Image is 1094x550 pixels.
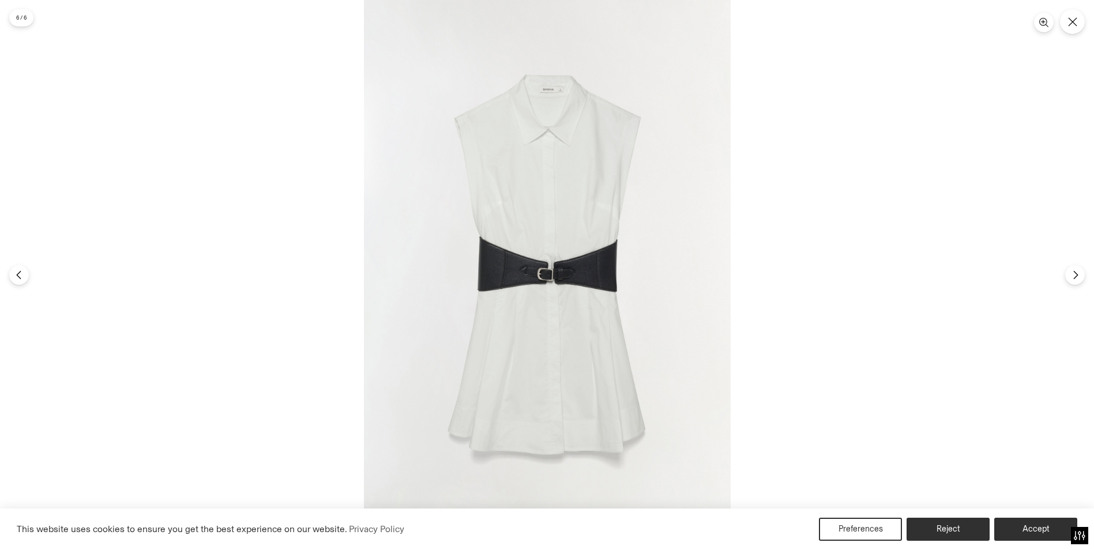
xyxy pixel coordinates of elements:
[994,518,1077,541] button: Accept
[17,523,347,534] span: This website uses cookies to ensure you get the best experience on our website.
[1060,9,1085,34] button: Close
[347,521,406,538] a: Privacy Policy (opens in a new tab)
[1034,13,1054,32] button: Zoom
[819,518,902,541] button: Preferences
[9,9,33,27] div: 6 / 6
[907,518,990,541] button: Reject
[1065,265,1085,285] button: Next
[9,265,29,285] button: Previous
